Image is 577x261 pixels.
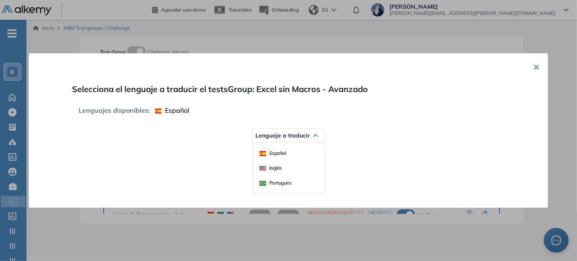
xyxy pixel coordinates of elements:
[255,132,310,139] span: Lenguaje a traducir
[259,151,266,156] img: ESP
[533,62,540,71] button: ×
[259,165,281,171] span: Inglés
[259,166,266,171] img: USA
[155,109,162,114] img: ESP
[259,180,291,186] span: Portugués
[259,150,286,156] span: Español
[259,181,266,186] img: BRA
[79,106,189,114] span: Lenguajes disponibles:
[69,73,528,105] span: Selecciona el lenguaje a traducir el testsGroup: Excel sin Macros - Avanzado
[155,106,189,114] span: Español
